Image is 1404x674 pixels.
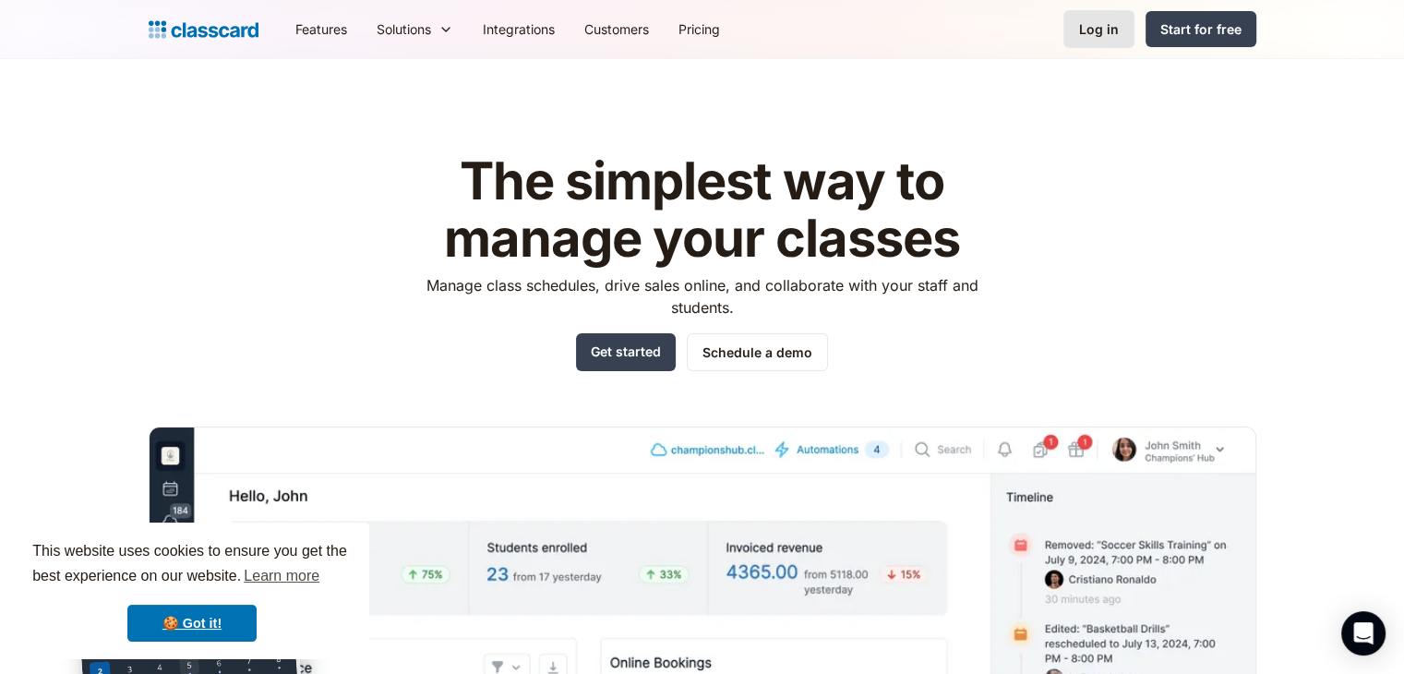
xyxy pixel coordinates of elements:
[241,562,322,590] a: learn more about cookies
[377,19,431,39] div: Solutions
[409,153,995,267] h1: The simplest way to manage your classes
[1160,19,1242,39] div: Start for free
[1079,19,1119,39] div: Log in
[1341,611,1386,656] div: Open Intercom Messenger
[15,523,369,659] div: cookieconsent
[1063,10,1134,48] a: Log in
[127,605,257,642] a: dismiss cookie message
[468,8,570,50] a: Integrations
[362,8,468,50] div: Solutions
[281,8,362,50] a: Features
[576,333,676,371] a: Get started
[687,333,828,371] a: Schedule a demo
[32,540,352,590] span: This website uses cookies to ensure you get the best experience on our website.
[1146,11,1256,47] a: Start for free
[664,8,735,50] a: Pricing
[570,8,664,50] a: Customers
[149,17,258,42] a: home
[409,274,995,319] p: Manage class schedules, drive sales online, and collaborate with your staff and students.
